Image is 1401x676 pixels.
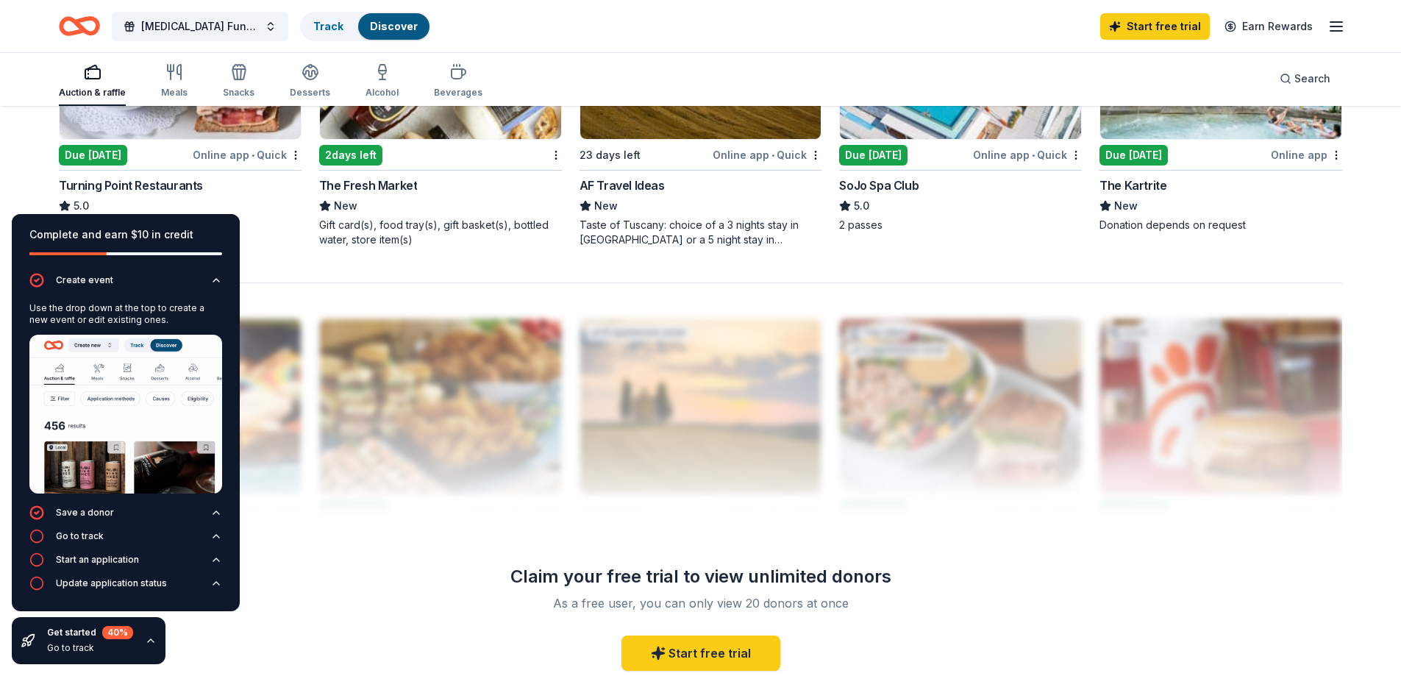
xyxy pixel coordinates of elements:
button: Desserts [290,57,330,106]
div: Online app [1271,146,1342,164]
div: Online app Quick [193,146,302,164]
div: Taste of Tuscany: choice of a 3 nights stay in [GEOGRAPHIC_DATA] or a 5 night stay in [GEOGRAPHIC... [580,218,822,247]
button: Beverages [434,57,482,106]
div: Turning Point Restaurants [59,177,203,194]
div: Use the drop down at the top to create a new event or edit existing ones. [29,302,222,326]
div: AF Travel Ideas [580,177,665,194]
div: 23 days left [580,146,641,164]
div: SoJo Spa Club [839,177,919,194]
div: Auction & raffle [59,87,126,99]
div: Gift card(s), food tray(s), gift basket(s), bottled water, store item(s) [319,218,562,247]
div: Go to track [56,530,104,542]
button: Auction & raffle [59,57,126,106]
div: Online app Quick [713,146,821,164]
div: Create event [29,296,222,505]
div: The Fresh Market [319,177,418,194]
div: Due [DATE] [59,145,127,166]
div: Create event [56,274,113,286]
button: Go to track [29,529,222,552]
button: Create event [29,273,222,296]
button: Snacks [223,57,254,106]
a: Home [59,9,100,43]
div: Beverages [434,87,482,99]
div: As a free user, you can only view 20 donors at once [507,594,895,612]
span: New [594,197,618,215]
div: Donation depends on request [1099,218,1342,232]
div: Get started [47,626,133,639]
div: Due [DATE] [839,145,908,166]
div: Claim your free trial to view unlimited donors [489,565,913,588]
div: Go to track [47,642,133,654]
span: • [771,149,774,161]
span: [MEDICAL_DATA] Fundrasier [141,18,259,35]
div: Update application status [56,577,167,589]
div: 40 % [102,626,133,639]
button: Update application status [29,576,222,599]
div: Start an application [56,554,139,566]
button: Meals [161,57,188,106]
div: Desserts [290,87,330,99]
img: Create [29,335,222,494]
div: Due [DATE] [1099,145,1168,166]
span: 5.0 [74,197,89,215]
a: Start free trial [1100,13,1210,40]
div: Complete and earn $10 in credit [29,226,222,243]
div: Meals [161,87,188,99]
a: Discover [370,20,418,32]
span: • [252,149,254,161]
button: Alcohol [366,57,399,106]
span: New [1114,197,1138,215]
button: [MEDICAL_DATA] Fundrasier [112,12,288,41]
button: Save a donor [29,505,222,529]
div: 2 passes [839,218,1082,232]
span: New [334,197,357,215]
a: Track [313,20,343,32]
a: Start free trial [621,636,780,671]
button: TrackDiscover [300,12,431,41]
span: Search [1294,70,1330,88]
div: Save a donor [56,507,114,519]
div: 2 days left [319,145,382,166]
div: Online app Quick [973,146,1082,164]
div: The Kartrite [1099,177,1166,194]
div: Snacks [223,87,254,99]
span: 5.0 [854,197,869,215]
span: • [1032,149,1035,161]
a: Earn Rewards [1216,13,1322,40]
button: Search [1268,64,1342,93]
div: Alcohol [366,87,399,99]
button: Start an application [29,552,222,576]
